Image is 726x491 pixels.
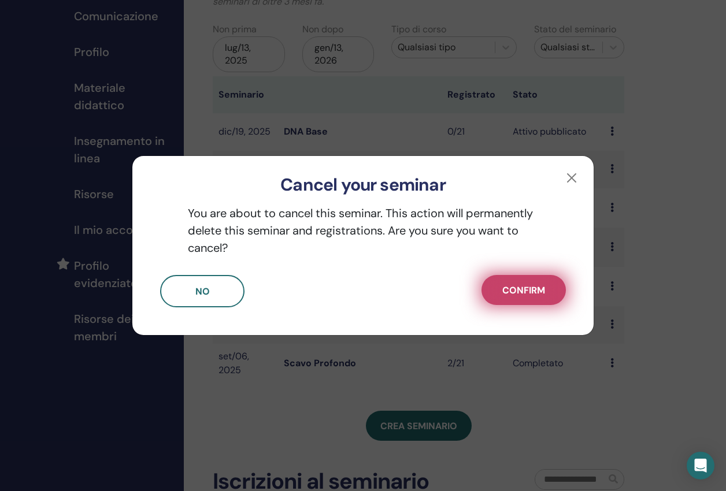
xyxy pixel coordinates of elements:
p: You are about to cancel this seminar. This action will permanently delete this seminar and regist... [160,204,566,256]
span: No [195,285,210,297]
h3: Cancel your seminar [151,174,575,195]
span: Confirm [502,284,545,296]
div: Open Intercom Messenger [687,452,714,479]
button: No [160,275,245,307]
button: Confirm [481,275,566,305]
